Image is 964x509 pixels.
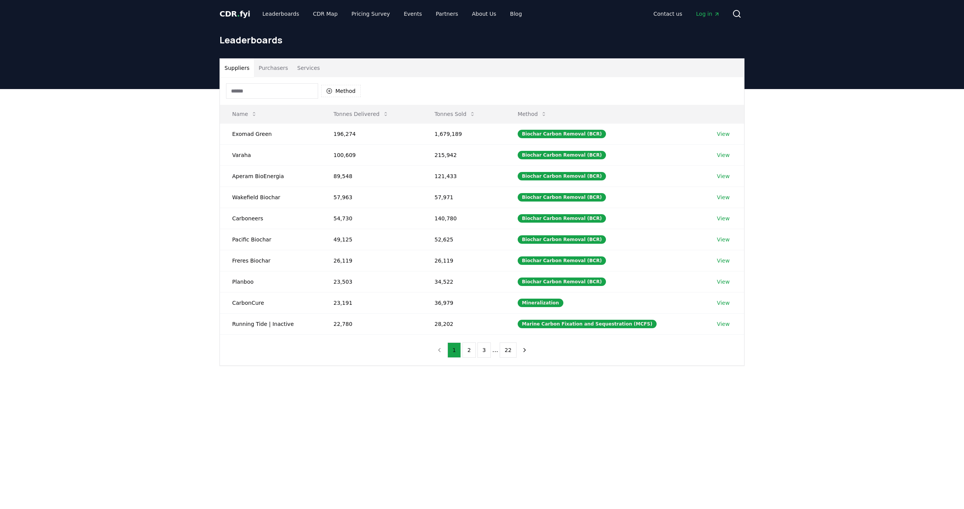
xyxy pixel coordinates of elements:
[717,151,730,159] a: View
[647,7,688,21] a: Contact us
[428,106,482,122] button: Tonnes Sold
[690,7,726,21] a: Log in
[647,7,726,21] nav: Main
[220,229,321,250] td: Pacific Biochar
[220,313,321,334] td: Running Tide | Inactive
[220,165,321,187] td: Aperam BioEnergia
[422,313,505,334] td: 28,202
[477,342,491,358] button: 3
[717,172,730,180] a: View
[321,229,422,250] td: 49,125
[518,193,606,202] div: Biochar Carbon Removal (BCR)
[220,208,321,229] td: Carboneers
[321,208,422,229] td: 54,730
[717,130,730,138] a: View
[422,165,505,187] td: 121,433
[518,172,606,180] div: Biochar Carbon Removal (BCR)
[717,236,730,243] a: View
[327,106,395,122] button: Tonnes Delivered
[422,208,505,229] td: 140,780
[293,59,325,77] button: Services
[256,7,528,21] nav: Main
[518,278,606,286] div: Biochar Carbon Removal (BCR)
[717,215,730,222] a: View
[422,123,505,144] td: 1,679,189
[504,7,528,21] a: Blog
[220,187,321,208] td: Wakefield Biochar
[466,7,502,21] a: About Us
[226,106,263,122] button: Name
[500,342,517,358] button: 22
[321,85,361,97] button: Method
[321,165,422,187] td: 89,548
[717,320,730,328] a: View
[220,292,321,313] td: CarbonCure
[321,123,422,144] td: 196,274
[422,250,505,271] td: 26,119
[220,59,254,77] button: Suppliers
[321,187,422,208] td: 57,963
[518,256,606,265] div: Biochar Carbon Removal (BCR)
[717,193,730,201] a: View
[321,313,422,334] td: 22,780
[321,271,422,292] td: 23,503
[422,187,505,208] td: 57,971
[518,235,606,244] div: Biochar Carbon Removal (BCR)
[321,250,422,271] td: 26,119
[307,7,344,21] a: CDR Map
[518,130,606,138] div: Biochar Carbon Removal (BCR)
[518,320,657,328] div: Marine Carbon Fixation and Sequestration (MCFS)
[462,342,476,358] button: 2
[430,7,464,21] a: Partners
[220,34,744,46] h1: Leaderboards
[254,59,293,77] button: Purchasers
[422,292,505,313] td: 36,979
[696,10,720,18] span: Log in
[220,123,321,144] td: Exomad Green
[220,144,321,165] td: Varaha
[237,9,240,18] span: .
[422,144,505,165] td: 215,942
[422,229,505,250] td: 52,625
[220,8,250,19] a: CDR.fyi
[220,271,321,292] td: Planboo
[321,144,422,165] td: 100,609
[518,151,606,159] div: Biochar Carbon Removal (BCR)
[422,271,505,292] td: 34,522
[447,342,461,358] button: 1
[512,106,553,122] button: Method
[717,299,730,307] a: View
[518,299,563,307] div: Mineralization
[518,342,531,358] button: next page
[492,345,498,355] li: ...
[256,7,305,21] a: Leaderboards
[717,257,730,264] a: View
[398,7,428,21] a: Events
[717,278,730,286] a: View
[321,292,422,313] td: 23,191
[345,7,396,21] a: Pricing Survey
[518,214,606,223] div: Biochar Carbon Removal (BCR)
[220,250,321,271] td: Freres Biochar
[220,9,250,18] span: CDR fyi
